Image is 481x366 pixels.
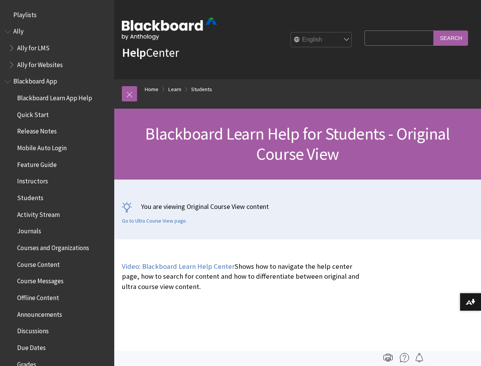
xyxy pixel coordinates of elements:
[17,308,62,318] span: Announcements
[13,8,37,19] span: Playlists
[415,353,424,362] img: Follow this page
[5,25,110,71] nav: Book outline for Anthology Ally Help
[17,42,50,52] span: Ally for LMS
[17,208,60,218] span: Activity Stream
[291,32,352,48] select: Site Language Selector
[17,108,49,119] span: Quick Start
[17,175,48,185] span: Instructors
[17,125,57,135] span: Release Notes
[17,158,57,169] span: Feature Guide
[17,241,89,252] span: Courses and Organizations
[122,18,217,40] img: Blackboard by Anthology
[145,85,158,94] a: Home
[17,258,60,268] span: Course Content
[13,75,57,85] span: Blackboard App
[17,191,43,202] span: Students
[13,25,24,35] span: Ally
[384,353,393,362] img: Print
[17,275,64,285] span: Course Messages
[17,341,46,352] span: Due Dates
[168,85,181,94] a: Learn
[17,291,59,302] span: Offline Content
[17,324,49,335] span: Discussions
[122,202,473,211] p: You are viewing Original Course View content
[17,225,41,235] span: Journals
[17,141,67,152] span: Mobile Auto Login
[5,8,110,21] nav: Book outline for Playlists
[122,262,235,271] a: Video: Blackboard Learn Help Center
[191,85,212,94] a: Students
[122,45,146,60] strong: Help
[122,218,187,225] a: Go to Ultra Course View page.
[17,58,63,69] span: Ally for Websites
[145,123,450,164] span: Blackboard Learn Help for Students - Original Course View
[400,353,409,362] img: More help
[122,45,179,60] a: HelpCenter
[434,30,468,45] input: Search
[122,262,361,292] p: Shows how to navigate the help center page, how to search for content and how to differentiate be...
[17,91,92,102] span: Blackboard Learn App Help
